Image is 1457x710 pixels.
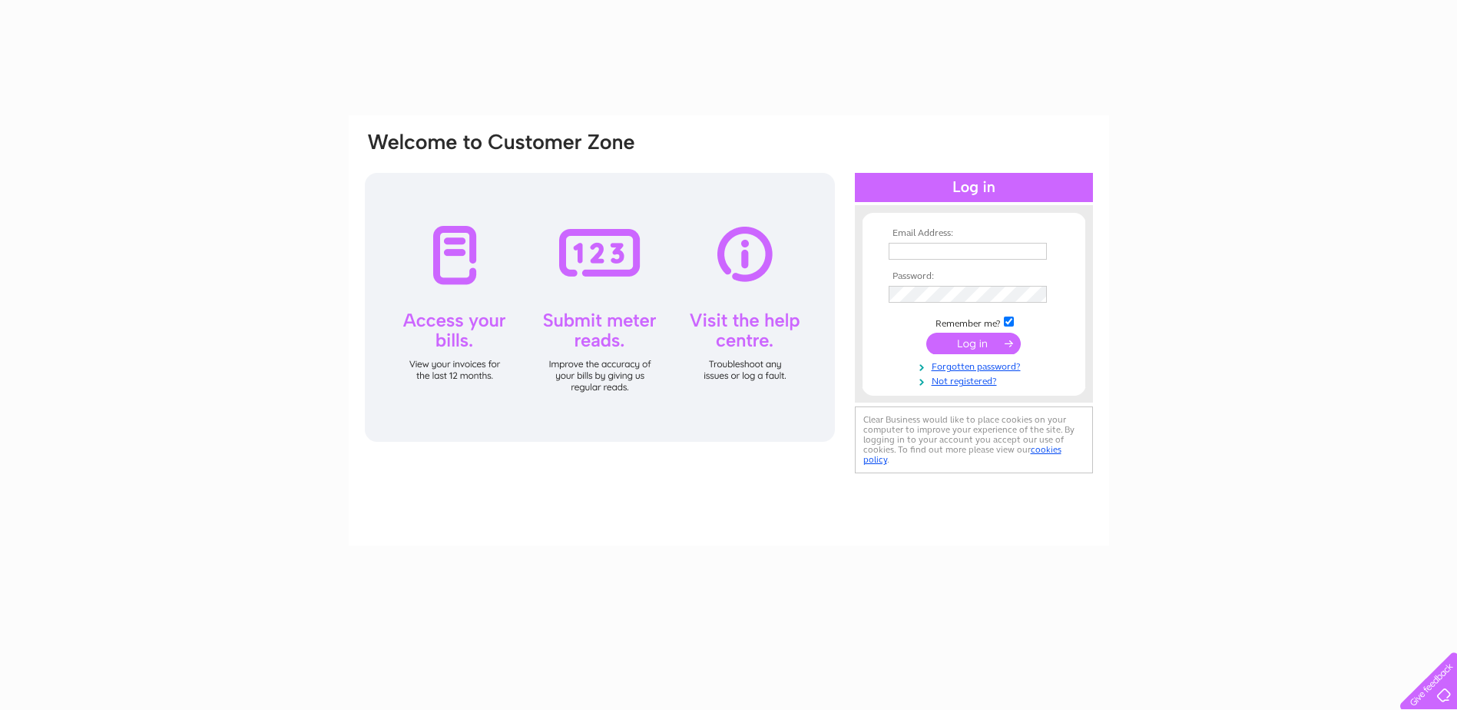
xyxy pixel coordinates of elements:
[863,444,1061,465] a: cookies policy
[889,373,1063,387] a: Not registered?
[885,228,1063,239] th: Email Address:
[885,271,1063,282] th: Password:
[855,406,1093,473] div: Clear Business would like to place cookies on your computer to improve your experience of the sit...
[926,333,1021,354] input: Submit
[885,314,1063,330] td: Remember me?
[889,358,1063,373] a: Forgotten password?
